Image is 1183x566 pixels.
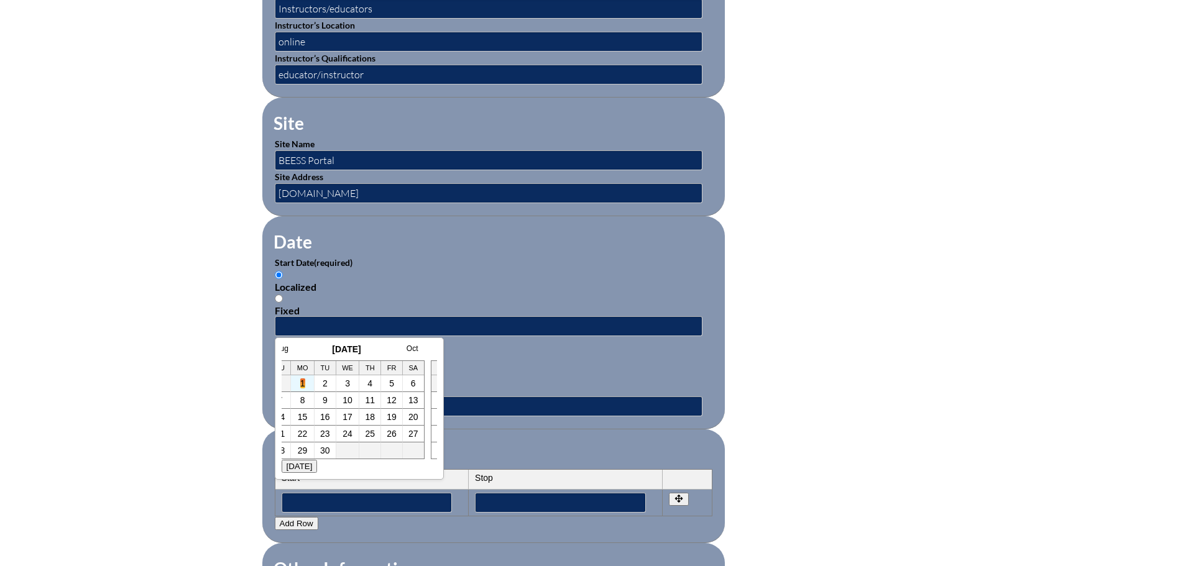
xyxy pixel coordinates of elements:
[408,395,418,405] a: 13
[300,378,305,388] a: 1
[298,445,308,455] a: 29
[275,294,283,303] input: Fixed
[365,412,375,422] a: 18
[275,257,352,268] label: Start Date
[343,395,352,405] a: 10
[336,361,360,375] th: We
[291,361,315,375] th: Mo
[408,412,418,422] a: 20
[275,171,323,182] label: Site Address
[387,429,397,439] a: 26
[275,470,469,490] th: Start
[315,361,336,375] th: Tu
[408,429,418,439] a: 27
[431,344,586,354] h3: [DATE]
[403,361,424,375] th: Sa
[275,517,318,530] button: Add Row
[272,112,305,134] legend: Site
[407,344,418,353] a: Oct
[389,378,394,388] a: 5
[323,378,328,388] a: 2
[275,139,315,149] label: Site Name
[359,361,381,375] th: Th
[381,361,403,375] th: Fr
[275,271,283,279] input: Localized
[272,444,334,465] legend: Periods
[387,412,397,422] a: 19
[343,412,352,422] a: 17
[431,361,453,375] th: Su
[282,460,318,473] button: [DATE]
[275,385,712,396] div: Fixed
[300,395,305,405] a: 8
[314,257,352,268] span: (required)
[469,470,663,490] th: Stop
[275,281,712,293] div: Localized
[365,429,375,439] a: 25
[275,344,288,353] a: Aug
[269,344,425,354] h3: [DATE]
[320,429,330,439] a: 23
[275,20,355,30] label: Instructor’s Location
[275,304,712,316] div: Fixed
[320,412,330,422] a: 16
[367,378,372,388] a: 4
[345,378,350,388] a: 3
[411,378,416,388] a: 6
[275,361,712,373] div: Localized
[343,429,352,439] a: 24
[320,445,330,455] a: 30
[275,53,375,63] label: Instructor’s Qualifications
[298,429,308,439] a: 22
[298,412,308,422] a: 15
[365,395,375,405] a: 11
[272,231,313,252] legend: Date
[387,395,397,405] a: 12
[323,395,328,405] a: 9
[275,337,348,348] label: End Date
